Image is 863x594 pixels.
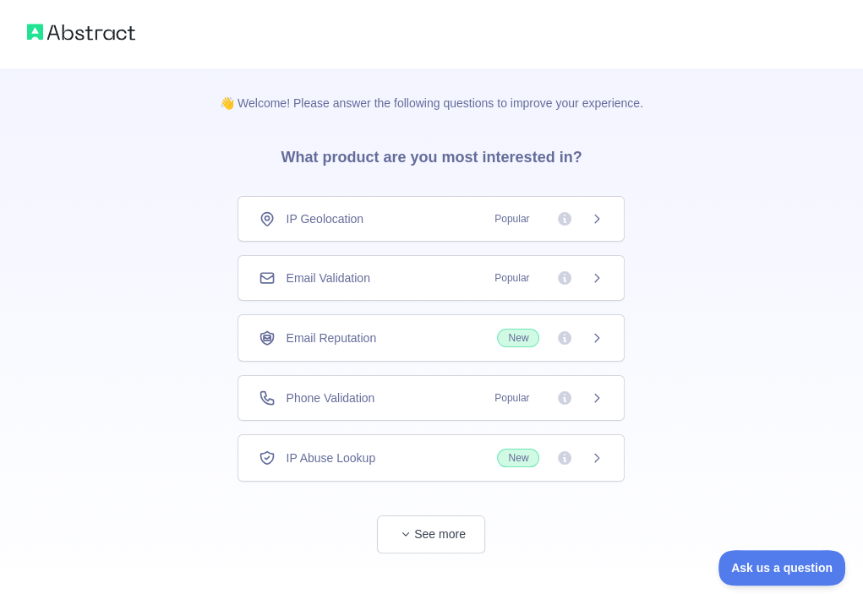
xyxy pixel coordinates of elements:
span: Popular [484,390,539,406]
span: IP Geolocation [286,210,363,227]
span: New [497,329,539,347]
span: Email Reputation [286,330,376,346]
h3: What product are you most interested in? [254,112,609,196]
span: Popular [484,210,539,227]
iframe: Toggle Customer Support [718,550,846,586]
p: 👋 Welcome! Please answer the following questions to improve your experience. [193,68,670,112]
span: IP Abuse Lookup [286,450,375,466]
span: Phone Validation [286,390,374,406]
img: Abstract logo [27,20,135,44]
span: Popular [484,270,539,286]
span: Email Validation [286,270,369,286]
button: See more [377,515,485,553]
span: New [497,449,539,467]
